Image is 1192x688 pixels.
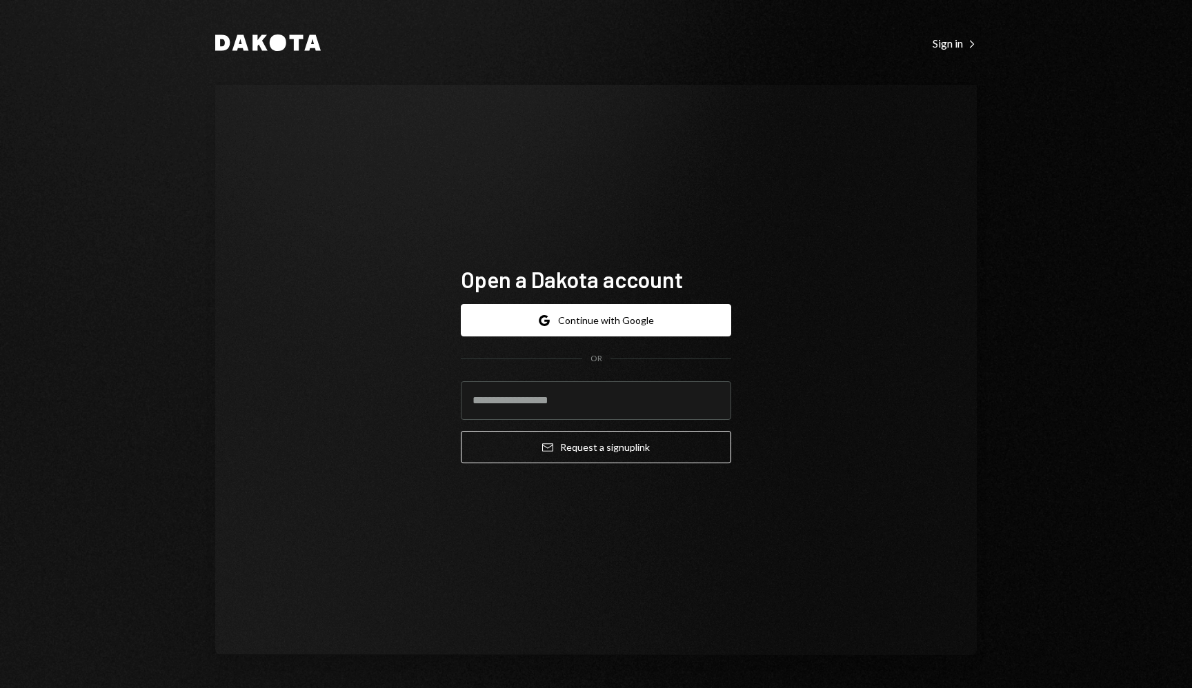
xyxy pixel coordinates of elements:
a: Sign in [933,35,977,50]
h1: Open a Dakota account [461,265,731,293]
button: Continue with Google [461,304,731,336]
button: Request a signuplink [461,431,731,463]
div: OR [590,353,602,365]
div: Sign in [933,37,977,50]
